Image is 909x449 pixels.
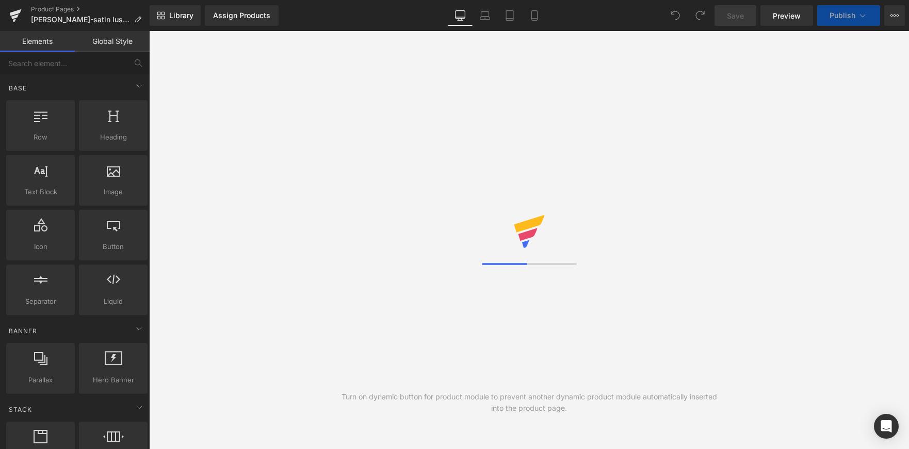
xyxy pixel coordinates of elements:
span: Image [82,187,144,197]
span: Text Block [9,187,72,197]
div: Turn on dynamic button for product module to prevent another dynamic product module automatically... [339,391,719,414]
button: Redo [690,5,710,26]
button: More [884,5,905,26]
button: Undo [665,5,686,26]
a: Global Style [75,31,150,52]
span: [PERSON_NAME]-satin luster [31,16,130,24]
div: Open Intercom Messenger [874,414,899,439]
a: Preview [760,5,813,26]
span: Publish [830,11,855,20]
a: Tablet [497,5,522,26]
a: Desktop [448,5,473,26]
span: Parallax [9,375,72,385]
span: Button [82,241,144,252]
button: Publish [817,5,880,26]
span: Separator [9,296,72,307]
span: Banner [8,326,38,336]
span: Save [727,10,744,21]
span: Base [8,83,28,93]
span: Liquid [82,296,144,307]
a: Laptop [473,5,497,26]
a: New Library [150,5,201,26]
span: Preview [773,10,801,21]
span: Heading [82,132,144,143]
span: Row [9,132,72,143]
span: Stack [8,405,33,414]
a: Product Pages [31,5,150,13]
a: Mobile [522,5,547,26]
span: Library [169,11,193,20]
span: Hero Banner [82,375,144,385]
div: Assign Products [213,11,270,20]
span: Icon [9,241,72,252]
